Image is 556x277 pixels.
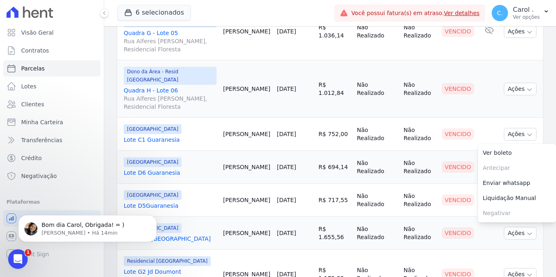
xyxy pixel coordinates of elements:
[220,151,274,184] td: [PERSON_NAME]
[504,83,536,95] button: Ações
[315,60,354,118] td: R$ 1.012,84
[124,157,182,167] span: [GEOGRAPHIC_DATA]
[478,160,556,176] span: Antecipar
[442,128,475,140] div: Vencido
[315,151,354,184] td: R$ 694,14
[3,210,101,226] a: Recebíveis
[21,118,63,126] span: Minha Carteira
[124,29,217,53] a: Quadra G - Lote 05Rua Alferes [PERSON_NAME], Residencial Floresta
[315,3,354,60] td: R$ 1.036,14
[315,184,354,217] td: R$ 717,55
[21,82,37,90] span: Lotes
[124,202,217,210] a: Lote D5Guaranesia
[401,184,438,217] td: Não Realizado
[21,172,57,180] span: Negativação
[124,86,217,111] a: Quadra H - Lote 06Rua Alferes [PERSON_NAME], Residencial Floresta
[124,169,217,177] a: Lote D6 Guaranesia
[277,28,296,35] a: [DATE]
[401,3,438,60] td: Não Realizado
[401,151,438,184] td: Não Realizado
[21,29,54,37] span: Visão Geral
[21,100,44,108] span: Clientes
[478,206,556,221] span: Negativar
[442,194,475,206] div: Vencido
[401,217,438,250] td: Não Realizado
[124,67,217,85] span: Dono da Área - Resid [GEOGRAPHIC_DATA]
[21,136,62,144] span: Transferências
[354,151,401,184] td: Não Realizado
[442,161,475,173] div: Vencido
[513,14,540,20] p: Ver opções
[478,191,556,206] a: Liquidação Manual
[504,25,536,38] button: Ações
[7,197,97,207] div: Plataformas
[3,150,101,166] a: Crédito
[3,60,101,77] a: Parcelas
[220,3,274,60] td: [PERSON_NAME]
[220,118,274,151] td: [PERSON_NAME]
[478,145,556,160] a: Ver boleto
[277,230,296,236] a: [DATE]
[3,228,101,244] a: Conta Hent
[220,60,274,118] td: [PERSON_NAME]
[277,131,296,137] a: [DATE]
[485,2,556,24] button: C. Carol . Ver opções
[3,114,101,130] a: Minha Carteira
[354,118,401,151] td: Não Realizado
[277,197,296,203] a: [DATE]
[6,198,169,255] iframe: Intercom notifications mensagem
[3,24,101,41] a: Visão Geral
[497,10,503,16] span: C.
[3,96,101,112] a: Clientes
[351,9,479,18] span: Você possui fatura(s) em atraso.
[277,164,296,170] a: [DATE]
[8,249,28,269] iframe: Intercom live chat
[117,5,191,20] button: 6 selecionados
[315,118,354,151] td: R$ 752,00
[21,64,45,73] span: Parcelas
[478,176,556,191] a: Enviar whatsapp
[25,249,31,256] span: 1
[442,26,475,37] div: Vencido
[354,184,401,217] td: Não Realizado
[220,217,274,250] td: [PERSON_NAME]
[3,132,101,148] a: Transferências
[444,10,479,16] a: Ver detalhes
[124,95,217,111] span: Rua Alferes [PERSON_NAME], Residencial Floresta
[3,78,101,95] a: Lotes
[3,168,101,184] a: Negativação
[124,124,182,134] span: [GEOGRAPHIC_DATA]
[442,83,475,95] div: Vencido
[124,235,217,243] a: Lote B14 [GEOGRAPHIC_DATA]
[504,128,536,141] button: Ações
[124,37,217,53] span: Rua Alferes [PERSON_NAME], Residencial Floresta
[277,86,296,92] a: [DATE]
[124,256,211,266] span: Residencial [GEOGRAPHIC_DATA]
[354,60,401,118] td: Não Realizado
[124,190,182,200] span: [GEOGRAPHIC_DATA]
[442,227,475,239] div: Vencido
[504,227,536,240] button: Ações
[21,154,42,162] span: Crédito
[401,60,438,118] td: Não Realizado
[124,136,217,144] a: Lote C1 Guaranesia
[401,118,438,151] td: Não Realizado
[220,184,274,217] td: [PERSON_NAME]
[354,217,401,250] td: Não Realizado
[3,42,101,59] a: Contratos
[513,6,540,14] p: Carol .
[354,3,401,60] td: Não Realizado
[315,217,354,250] td: R$ 1.655,56
[21,46,49,55] span: Contratos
